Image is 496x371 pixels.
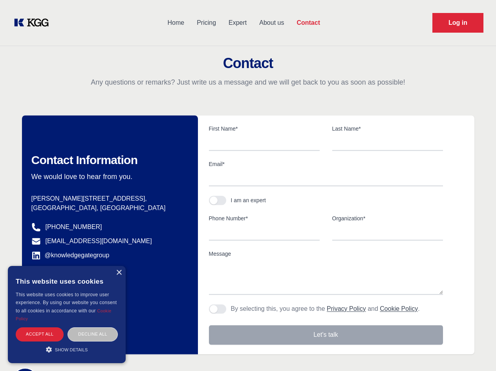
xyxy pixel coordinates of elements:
[332,125,443,133] label: Last Name*
[209,214,320,222] label: Phone Number*
[31,194,185,203] p: [PERSON_NAME][STREET_ADDRESS],
[209,250,443,258] label: Message
[16,345,118,353] div: Show details
[46,222,102,232] a: [PHONE_NUMBER]
[46,236,152,246] a: [EMAIL_ADDRESS][DOMAIN_NAME]
[190,13,222,33] a: Pricing
[432,13,483,33] a: Request Demo
[55,347,88,352] span: Show details
[209,125,320,133] label: First Name*
[327,305,366,312] a: Privacy Policy
[9,55,487,71] h2: Contact
[68,327,118,341] div: Decline all
[16,308,112,321] a: Cookie Policy
[209,325,443,345] button: Let's talk
[31,172,185,181] p: We would love to hear from you.
[31,251,110,260] a: @knowledgegategroup
[332,214,443,222] label: Organization*
[9,78,487,87] p: Any questions or remarks? Just write us a message and we will get back to you as soon as possible!
[31,203,185,213] p: [GEOGRAPHIC_DATA], [GEOGRAPHIC_DATA]
[209,160,443,168] label: Email*
[161,13,190,33] a: Home
[457,333,496,371] iframe: Chat Widget
[231,196,266,204] div: I am an expert
[16,292,117,314] span: This website uses cookies to improve user experience. By using our website you consent to all coo...
[231,304,420,314] p: By selecting this, you agree to the and .
[116,270,122,276] div: Close
[16,272,118,291] div: This website uses cookies
[13,17,55,29] a: KOL Knowledge Platform: Talk to Key External Experts (KEE)
[253,13,290,33] a: About us
[380,305,418,312] a: Cookie Policy
[290,13,326,33] a: Contact
[31,153,185,167] h2: Contact Information
[222,13,253,33] a: Expert
[16,327,64,341] div: Accept all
